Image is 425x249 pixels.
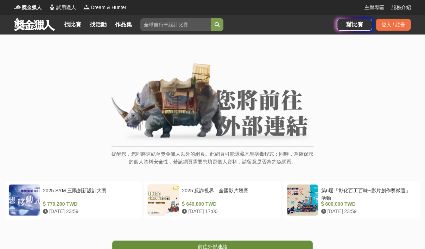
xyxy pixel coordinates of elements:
div: 2025 SYM 三陽創新設計大賽 [43,187,135,200]
div: 640,000 TWD [182,200,274,208]
a: 主辦專區 [364,4,384,11]
img: Logo [83,4,90,11]
a: 找比賽 [62,20,84,30]
div: [DATE] 23:59 [321,208,414,215]
a: 服務介紹 [391,4,411,11]
img: Logo [49,4,56,11]
div: 600,000 TWD [321,200,414,208]
div: [DATE] 23:59 [43,208,135,215]
img: External Link Banner [112,63,314,143]
a: 2025 SYM 三陽創新設計大賽 779,200 TWD [DATE] 23:59 [5,181,142,219]
img: Logo [14,4,21,11]
div: 2025 反詐視界—全國影片競賽 [182,187,274,200]
p: 提醒您，您即將連結至獎金獵人以外的網頁。此網頁可能隱藏木馬病毒程式；同時，為確保您的個人資料安全性，若該網頁需要您填寫個人資料，請留意是否為釣魚網頁。 [112,150,314,173]
a: 辦比賽 [337,19,372,31]
a: LogoDream & Hunter [83,4,126,11]
a: 第6屆「彰化百工百味~影片創作獎徵選」活動 600,000 TWD [DATE] 23:59 [283,181,420,219]
a: 找活動 [87,20,109,30]
div: 779,200 TWD [43,200,135,208]
a: 作品集 [112,20,135,30]
span: Dream & Hunter [91,4,126,11]
a: Logo獎金獵人 [14,4,42,11]
span: 試用獵人 [56,4,76,11]
span: 獎金獵人 [22,4,42,11]
input: 全球自行車設計比賽 [140,18,211,31]
div: [DATE] 17:00 [182,208,274,215]
div: 登入 / 註冊 [376,19,411,31]
a: 2025 反詐視界—全國影片競賽 640,000 TWD [DATE] 17:00 [144,181,281,219]
div: 第6屆「彰化百工百味~影片創作獎徵選」活動 [321,187,414,200]
a: Logo試用獵人 [49,4,76,11]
